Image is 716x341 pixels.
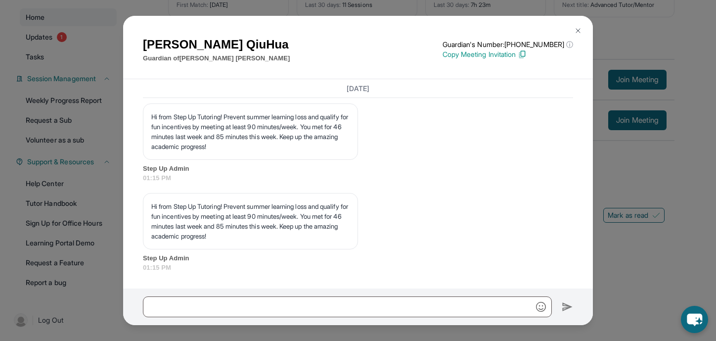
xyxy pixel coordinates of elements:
span: Step Up Admin [143,164,573,174]
p: Guardian of [PERSON_NAME] [PERSON_NAME] [143,53,290,63]
img: Emoji [536,302,546,312]
h1: [PERSON_NAME] QiuHua [143,36,290,53]
p: Guardian's Number: [PHONE_NUMBER] [443,40,573,49]
p: Hi from Step Up Tutoring! Prevent summer learning loss and qualify for fun incentives by meeting ... [151,112,350,151]
span: 01:15 PM [143,263,573,273]
img: Close Icon [574,27,582,35]
p: Hi from Step Up Tutoring! Prevent summer learning loss and qualify for fun incentives by meeting ... [151,201,350,241]
img: Send icon [562,301,573,313]
button: chat-button [681,306,708,333]
img: Copy Icon [518,50,527,59]
p: Copy Meeting Invitation [443,49,573,59]
span: 01:15 PM [143,173,573,183]
span: ⓘ [566,40,573,49]
h3: [DATE] [143,83,573,93]
span: Step Up Admin [143,253,573,263]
